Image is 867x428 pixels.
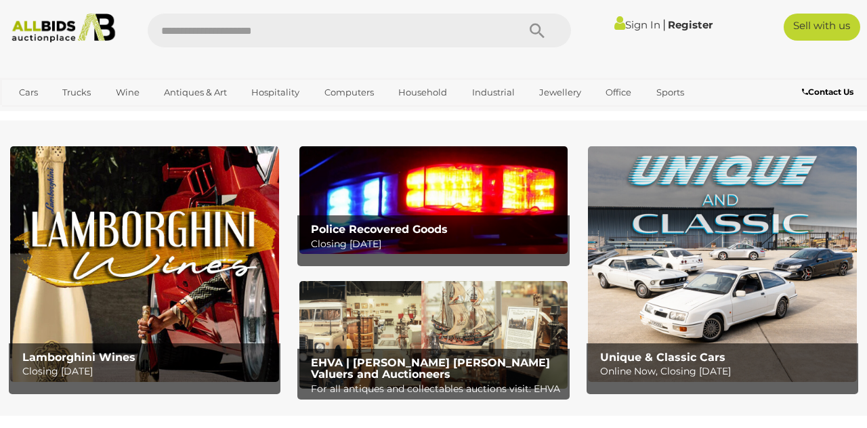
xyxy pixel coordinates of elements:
[600,351,725,364] b: Unique & Classic Cars
[600,363,851,380] p: Online Now, Closing [DATE]
[299,146,568,254] a: Police Recovered Goods Police Recovered Goods Closing [DATE]
[22,351,135,364] b: Lamborghini Wines
[802,87,853,97] b: Contact Us
[10,104,124,126] a: [GEOGRAPHIC_DATA]
[389,81,456,104] a: Household
[54,81,100,104] a: Trucks
[107,81,148,104] a: Wine
[668,18,713,31] a: Register
[10,81,47,104] a: Cars
[311,381,562,398] p: For all antiques and collectables auctions visit: EHVA
[311,356,550,381] b: EHVA | [PERSON_NAME] [PERSON_NAME] Valuers and Auctioneers
[588,146,857,381] img: Unique & Classic Cars
[22,363,274,380] p: Closing [DATE]
[299,146,568,254] img: Police Recovered Goods
[784,14,860,41] a: Sell with us
[588,146,857,381] a: Unique & Classic Cars Unique & Classic Cars Online Now, Closing [DATE]
[662,17,666,32] span: |
[530,81,590,104] a: Jewellery
[614,18,660,31] a: Sign In
[311,236,562,253] p: Closing [DATE]
[299,281,568,389] a: EHVA | Evans Hastings Valuers and Auctioneers EHVA | [PERSON_NAME] [PERSON_NAME] Valuers and Auct...
[802,85,857,100] a: Contact Us
[463,81,524,104] a: Industrial
[316,81,383,104] a: Computers
[10,146,279,381] a: Lamborghini Wines Lamborghini Wines Closing [DATE]
[597,81,640,104] a: Office
[311,223,448,236] b: Police Recovered Goods
[242,81,308,104] a: Hospitality
[10,146,279,381] img: Lamborghini Wines
[155,81,236,104] a: Antiques & Art
[503,14,571,47] button: Search
[6,14,121,43] img: Allbids.com.au
[648,81,693,104] a: Sports
[299,281,568,389] img: EHVA | Evans Hastings Valuers and Auctioneers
